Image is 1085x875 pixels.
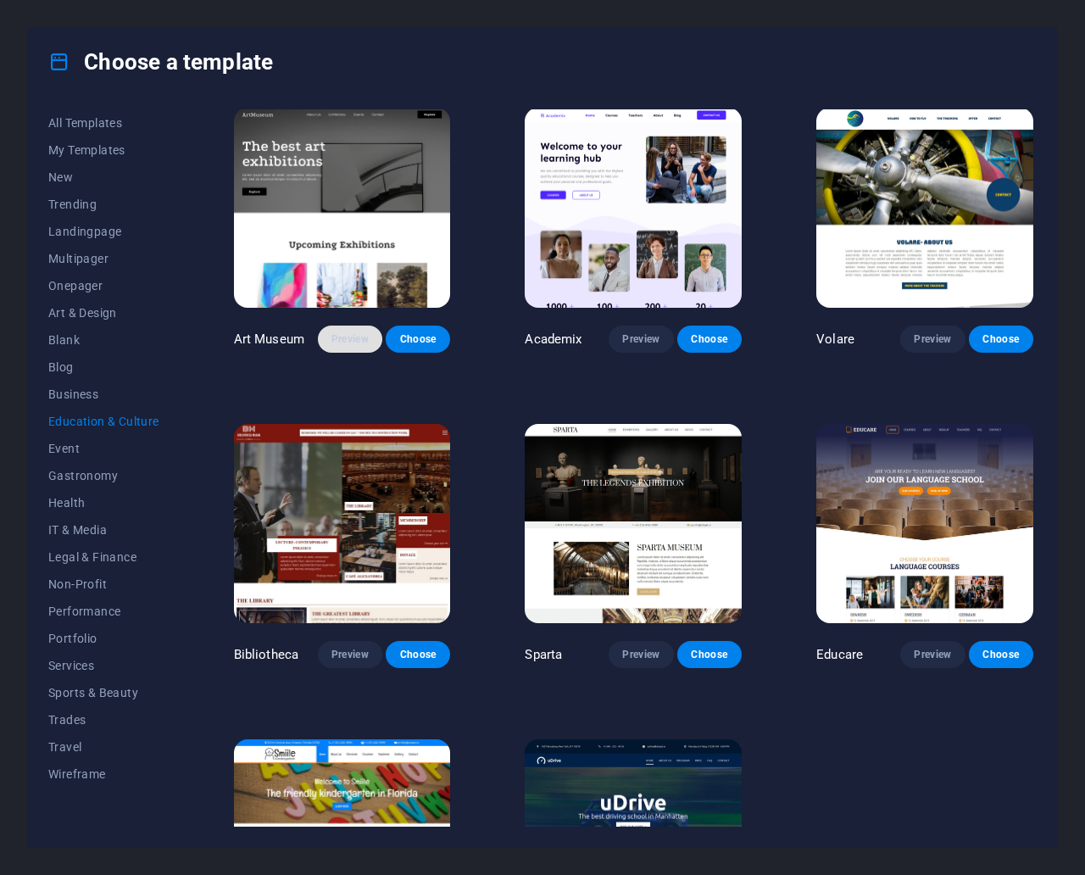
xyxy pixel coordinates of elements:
[48,523,159,537] span: IT & Media
[48,652,159,679] button: Services
[969,641,1033,668] button: Choose
[48,713,159,727] span: Trades
[48,170,159,184] span: New
[48,550,159,564] span: Legal & Finance
[48,272,159,299] button: Onepager
[48,686,159,699] span: Sports & Beauty
[48,326,159,354] button: Blank
[48,387,159,401] span: Business
[622,332,659,346] span: Preview
[48,299,159,326] button: Art & Design
[48,679,159,706] button: Sports & Beauty
[48,543,159,571] button: Legal & Finance
[900,326,965,353] button: Preview
[816,424,1033,624] img: Educare
[48,333,159,347] span: Blank
[399,648,437,661] span: Choose
[48,761,159,788] button: Wireframe
[816,108,1033,308] img: Volare
[525,108,742,308] img: Academix
[234,424,451,624] img: Bibliotheca
[691,648,728,661] span: Choose
[48,279,159,293] span: Onepager
[816,646,863,663] p: Educare
[691,332,728,346] span: Choose
[234,331,304,348] p: Art Museum
[234,108,451,308] img: Art Museum
[914,648,951,661] span: Preview
[48,598,159,625] button: Performance
[386,641,450,668] button: Choose
[609,641,673,668] button: Preview
[48,767,159,781] span: Wireframe
[48,442,159,455] span: Event
[48,625,159,652] button: Portfolio
[900,641,965,668] button: Preview
[48,659,159,672] span: Services
[48,733,159,761] button: Travel
[525,424,742,624] img: Sparta
[48,740,159,754] span: Travel
[48,164,159,191] button: New
[48,198,159,211] span: Trending
[677,326,742,353] button: Choose
[48,306,159,320] span: Art & Design
[48,516,159,543] button: IT & Media
[331,648,369,661] span: Preview
[677,641,742,668] button: Choose
[331,332,369,346] span: Preview
[48,137,159,164] button: My Templates
[386,326,450,353] button: Choose
[48,252,159,265] span: Multipager
[48,381,159,408] button: Business
[48,218,159,245] button: Landingpage
[48,489,159,516] button: Health
[48,469,159,482] span: Gastronomy
[48,632,159,645] span: Portfolio
[48,462,159,489] button: Gastronomy
[48,143,159,157] span: My Templates
[525,646,562,663] p: Sparta
[48,577,159,591] span: Non-Profit
[48,571,159,598] button: Non-Profit
[982,332,1020,346] span: Choose
[982,648,1020,661] span: Choose
[48,109,159,137] button: All Templates
[816,331,854,348] p: Volare
[48,435,159,462] button: Event
[234,646,299,663] p: Bibliotheca
[48,225,159,238] span: Landingpage
[48,116,159,130] span: All Templates
[48,354,159,381] button: Blog
[525,331,581,348] p: Academix
[48,48,273,75] h4: Choose a template
[48,496,159,510] span: Health
[969,326,1033,353] button: Choose
[48,605,159,618] span: Performance
[399,332,437,346] span: Choose
[914,332,951,346] span: Preview
[318,641,382,668] button: Preview
[48,408,159,435] button: Education & Culture
[609,326,673,353] button: Preview
[48,191,159,218] button: Trending
[318,326,382,353] button: Preview
[48,415,159,428] span: Education & Culture
[622,648,659,661] span: Preview
[48,360,159,374] span: Blog
[48,706,159,733] button: Trades
[48,245,159,272] button: Multipager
